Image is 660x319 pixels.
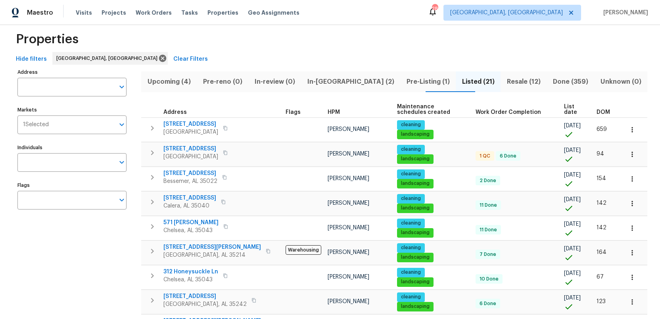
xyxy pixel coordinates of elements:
[163,110,187,115] span: Address
[600,9,648,17] span: [PERSON_NAME]
[173,54,208,64] span: Clear Filters
[398,121,424,128] span: cleaning
[597,299,606,304] span: 123
[163,227,219,234] span: Chelsea, AL 35043
[398,254,433,261] span: landscaping
[476,177,499,184] span: 2 Done
[328,250,369,255] span: [PERSON_NAME]
[23,121,49,128] span: 1 Selected
[432,5,437,13] div: 28
[170,52,211,67] button: Clear Filters
[163,243,261,251] span: [STREET_ADDRESS][PERSON_NAME]
[398,244,424,251] span: cleaning
[163,268,218,276] span: 312 Honeysuckle Ln
[16,35,79,43] span: Properties
[476,276,502,282] span: 10 Done
[398,220,424,227] span: cleaning
[328,151,369,157] span: [PERSON_NAME]
[398,180,433,187] span: landscaping
[597,225,606,231] span: 142
[136,9,172,17] span: Work Orders
[13,52,50,67] button: Hide filters
[597,250,606,255] span: 164
[397,104,462,115] span: Maintenance schedules created
[201,76,244,87] span: Pre-reno (0)
[398,205,433,211] span: landscaping
[286,245,321,255] span: Warehousing
[398,229,433,236] span: landscaping
[116,81,127,92] button: Open
[328,200,369,206] span: [PERSON_NAME]
[306,76,395,87] span: In-[GEOGRAPHIC_DATA] (2)
[597,151,604,157] span: 94
[450,9,563,17] span: [GEOGRAPHIC_DATA], [GEOGRAPHIC_DATA]
[163,194,216,202] span: [STREET_ADDRESS]
[17,145,127,150] label: Individuals
[163,128,218,136] span: [GEOGRAPHIC_DATA]
[597,274,604,280] span: 67
[564,104,583,115] span: List date
[102,9,126,17] span: Projects
[505,76,542,87] span: Resale (12)
[328,225,369,231] span: [PERSON_NAME]
[56,54,161,62] span: [GEOGRAPHIC_DATA], [GEOGRAPHIC_DATA]
[476,202,500,209] span: 11 Done
[597,127,607,132] span: 659
[17,70,127,75] label: Address
[476,300,499,307] span: 6 Done
[163,300,247,308] span: [GEOGRAPHIC_DATA], AL 35242
[146,76,192,87] span: Upcoming (4)
[476,153,493,159] span: 1 QC
[476,110,541,115] span: Work Order Completion
[76,9,92,17] span: Visits
[597,176,606,181] span: 154
[52,52,168,65] div: [GEOGRAPHIC_DATA], [GEOGRAPHIC_DATA]
[328,176,369,181] span: [PERSON_NAME]
[181,10,198,15] span: Tasks
[163,202,216,210] span: Calera, AL 35040
[398,146,424,153] span: cleaning
[163,219,219,227] span: 571 [PERSON_NAME]
[564,197,581,202] span: [DATE]
[163,153,218,161] span: [GEOGRAPHIC_DATA]
[564,123,581,129] span: [DATE]
[286,110,301,115] span: Flags
[116,194,127,206] button: Open
[398,156,433,162] span: landscaping
[17,108,127,112] label: Markets
[476,227,500,233] span: 11 Done
[597,200,606,206] span: 142
[398,269,424,276] span: cleaning
[564,271,581,276] span: [DATE]
[564,246,581,252] span: [DATE]
[398,303,433,310] span: landscaping
[248,9,299,17] span: Geo Assignments
[551,76,589,87] span: Done (359)
[497,153,520,159] span: 6 Done
[17,183,127,188] label: Flags
[564,221,581,227] span: [DATE]
[163,169,217,177] span: [STREET_ADDRESS]
[460,76,496,87] span: Listed (21)
[599,76,643,87] span: Unknown (0)
[328,127,369,132] span: [PERSON_NAME]
[116,119,127,130] button: Open
[253,76,296,87] span: In-review (0)
[328,274,369,280] span: [PERSON_NAME]
[163,292,247,300] span: [STREET_ADDRESS]
[163,276,218,284] span: Chelsea, AL 35043
[564,148,581,153] span: [DATE]
[163,120,218,128] span: [STREET_ADDRESS]
[328,110,340,115] span: HPM
[398,195,424,202] span: cleaning
[163,177,217,185] span: Bessemer, AL 35022
[405,76,451,87] span: Pre-Listing (1)
[328,299,369,304] span: [PERSON_NAME]
[398,171,424,177] span: cleaning
[564,172,581,178] span: [DATE]
[398,131,433,138] span: landscaping
[163,145,218,153] span: [STREET_ADDRESS]
[476,251,499,258] span: 7 Done
[27,9,53,17] span: Maestro
[398,294,424,300] span: cleaning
